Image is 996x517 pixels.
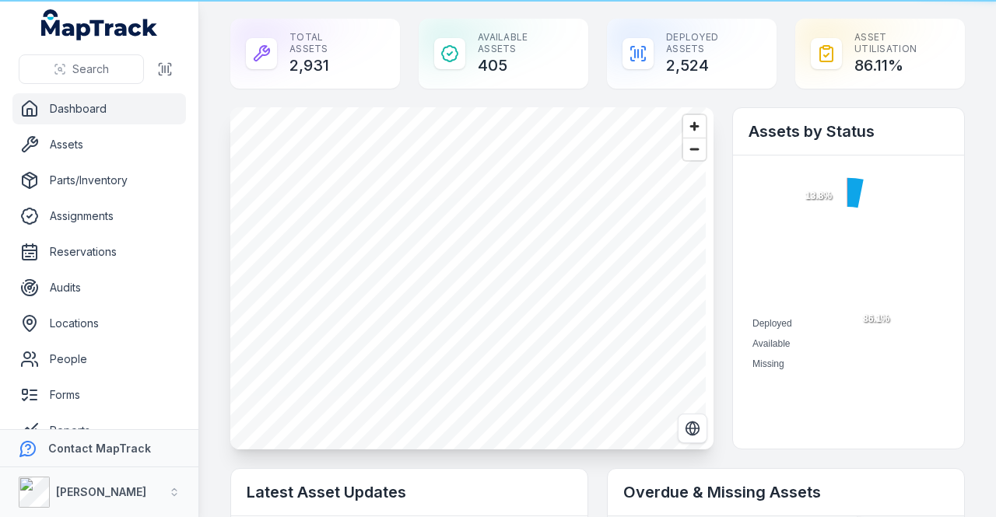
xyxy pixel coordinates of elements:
a: People [12,344,186,375]
a: Assets [12,129,186,160]
strong: Contact MapTrack [48,442,151,455]
a: Parts/Inventory [12,165,186,196]
button: Zoom out [683,138,706,160]
button: Zoom in [683,115,706,138]
a: Assignments [12,201,186,232]
h2: Latest Asset Updates [247,481,572,503]
a: Forms [12,379,186,410]
button: Search [19,54,144,84]
span: Missing [752,358,784,369]
a: Audits [12,272,186,303]
h2: Overdue & Missing Assets [623,481,949,503]
a: Reports [12,415,186,446]
span: Search [72,61,109,77]
h2: Assets by Status [749,121,949,142]
span: Available [752,338,790,349]
a: MapTrack [41,9,158,40]
button: Switch to Satellite View [678,414,707,443]
a: Dashboard [12,93,186,124]
a: Reservations [12,236,186,267]
span: Deployed [752,318,792,329]
a: Locations [12,308,186,339]
strong: [PERSON_NAME] [56,485,146,498]
canvas: Map [230,107,706,449]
